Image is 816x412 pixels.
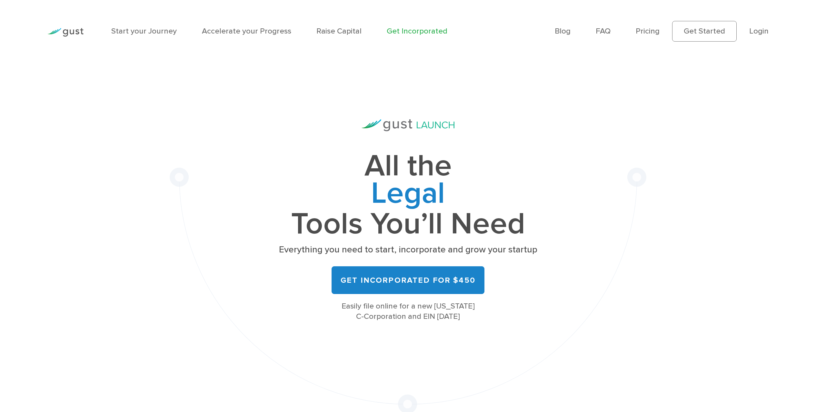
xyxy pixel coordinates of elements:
[636,26,660,36] a: Pricing
[362,119,454,131] img: Gust Launch Logo
[332,266,484,294] a: Get Incorporated for $450
[316,26,362,36] a: Raise Capital
[749,26,769,36] a: Login
[672,21,737,42] a: Get Started
[111,26,177,36] a: Start your Journey
[278,152,538,238] h1: All the Tools You’ll Need
[47,28,84,37] img: Gust Logo
[555,26,571,36] a: Blog
[596,26,611,36] a: FAQ
[278,180,538,210] span: Legal
[387,26,447,36] a: Get Incorporated
[278,301,538,322] div: Easily file online for a new [US_STATE] C-Corporation and EIN [DATE]
[278,244,538,256] p: Everything you need to start, incorporate and grow your startup
[202,26,291,36] a: Accelerate your Progress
